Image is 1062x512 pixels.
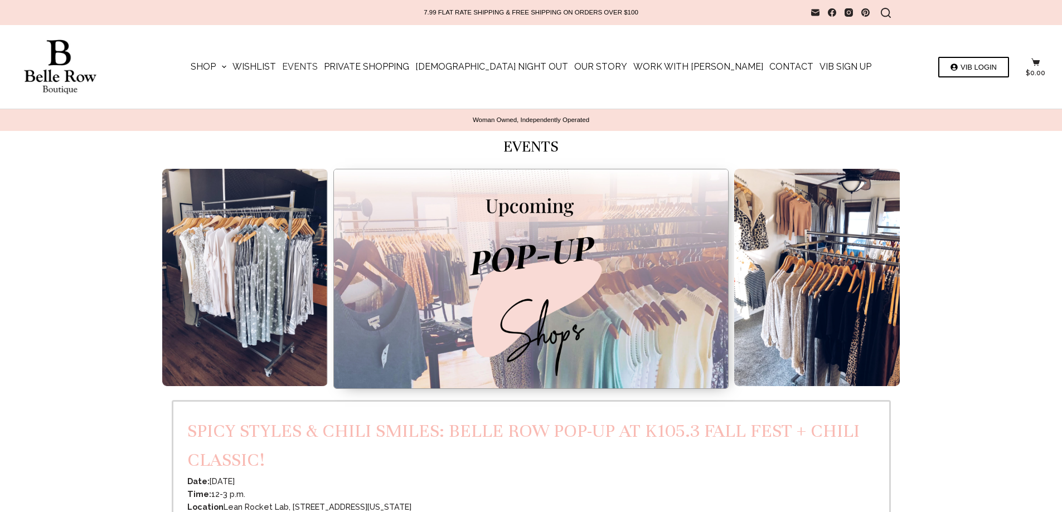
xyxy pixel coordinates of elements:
a: [DEMOGRAPHIC_DATA] Night Out [413,25,571,109]
button: Search [881,8,891,18]
img: Belle Row Boutique [17,40,103,95]
a: Events [279,25,321,109]
a: VIB LOGIN [938,57,1009,77]
a: Wishlist [230,25,279,109]
strong: Date: [187,476,210,486]
a: Work with [PERSON_NAME] [631,25,767,109]
p: 7.99 FLAT RATE SHIPPING & FREE SHIPPING ON ORDERS OVER $100 [424,8,638,17]
a: Private Shopping [321,25,413,109]
strong: Location [187,502,224,511]
a: Facebook [828,8,836,17]
p: Woman Owned, Independently Operated [22,116,1040,124]
nav: Main Navigation [187,25,874,109]
a: Contact [767,25,817,109]
h1: Events [172,131,891,163]
a: VIB Sign Up [817,25,875,109]
a: Email [811,8,819,17]
a: Spicy Styles & Chili Smiles: Belle Row Pop-up at K105.3 Fall Fest + Chili Classic! [187,420,860,471]
div: 12-3 p.m. [187,487,874,500]
a: Shop [187,25,229,109]
bdi: 0.00 [1026,69,1045,77]
a: Instagram [845,8,853,17]
a: Our Story [571,25,631,109]
a: Pinterest [861,8,870,17]
span: VIB LOGIN [961,64,997,71]
div: [DATE] [187,475,874,487]
span: $ [1026,69,1030,77]
strong: Time: [187,489,211,499]
a: $0.00 [1026,58,1045,76]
